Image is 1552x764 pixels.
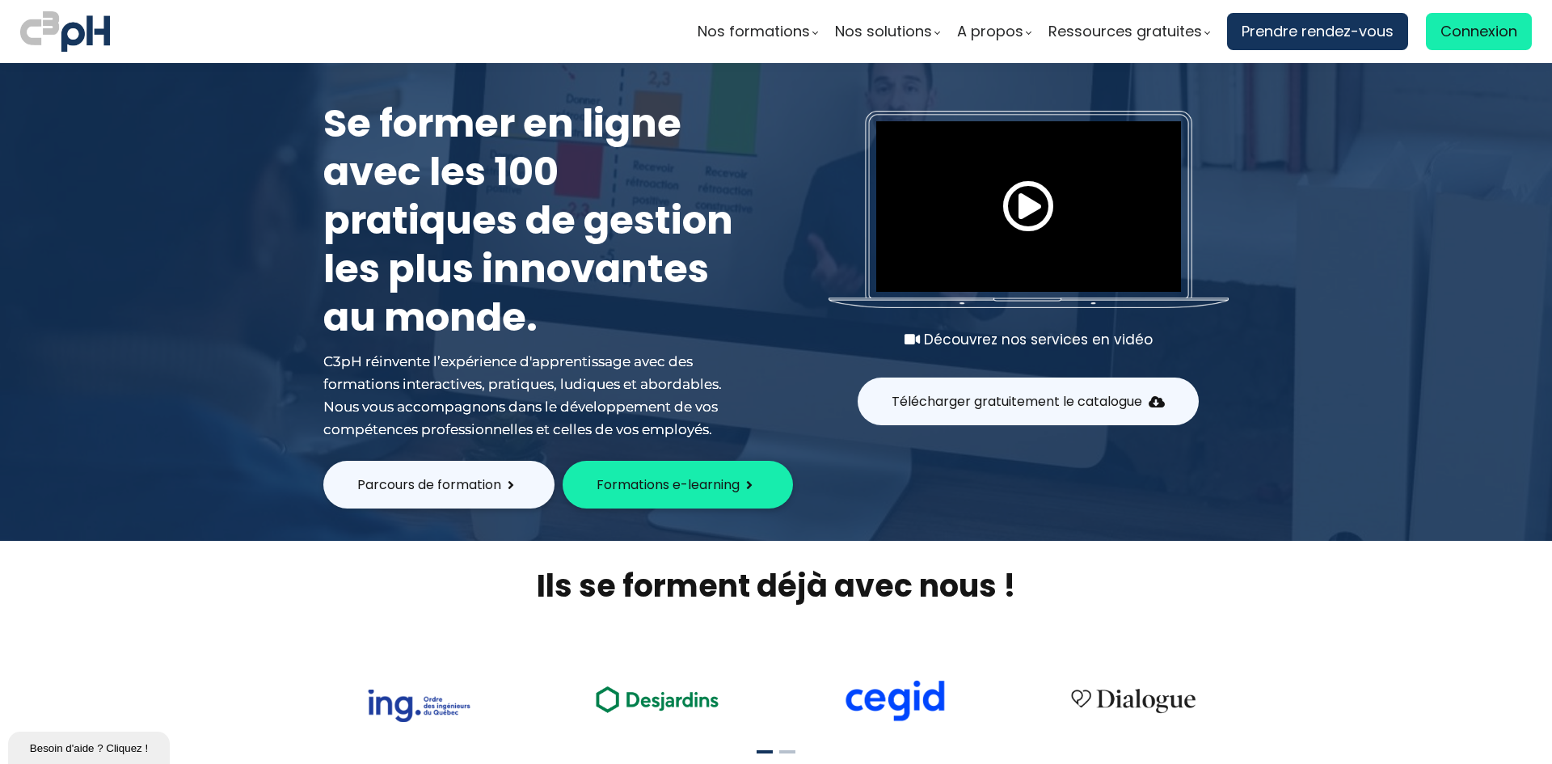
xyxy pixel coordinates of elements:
span: Nos formations [698,19,810,44]
button: Télécharger gratuitement le catalogue [858,378,1199,425]
span: A propos [957,19,1023,44]
div: Découvrez nos services en vidéo [829,328,1229,351]
a: Prendre rendez-vous [1227,13,1408,50]
span: Ressources gratuites [1048,19,1202,44]
img: 4cbfeea6ce3138713587aabb8dcf64fe.png [1061,678,1206,722]
span: Parcours de formation [357,475,501,495]
span: Connexion [1440,19,1517,44]
h1: Se former en ligne avec les 100 pratiques de gestion les plus innovantes au monde. [323,99,744,342]
a: Connexion [1426,13,1532,50]
button: Parcours de formation [323,461,555,509]
span: Nos solutions [835,19,932,44]
img: logo C3PH [20,8,110,55]
iframe: chat widget [8,728,173,764]
img: 73f878ca33ad2a469052bbe3fa4fd140.png [367,690,470,722]
img: cdf238afa6e766054af0b3fe9d0794df.png [843,680,947,722]
h2: Ils se forment déjà avec nous ! [303,565,1249,606]
span: Formations e-learning [597,475,740,495]
img: ea49a208ccc4d6e7deb170dc1c457f3b.png [584,677,730,721]
button: Formations e-learning [563,461,793,509]
span: Prendre rendez-vous [1242,19,1394,44]
span: Télécharger gratuitement le catalogue [892,391,1142,412]
div: C3pH réinvente l’expérience d'apprentissage avec des formations interactives, pratiques, ludiques... [323,350,744,441]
